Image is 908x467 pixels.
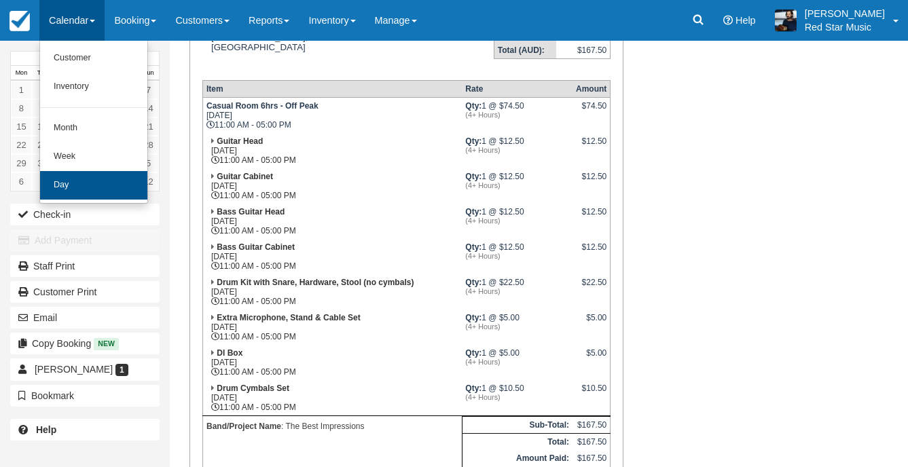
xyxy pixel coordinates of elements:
em: (4+ Hours) [465,146,569,154]
p: Red Star Music [805,20,885,34]
td: 1 @ $12.50 [462,133,573,168]
td: [DATE] 11:00 AM - 05:00 PM [202,97,462,133]
th: Amount [573,80,611,97]
td: [DATE] 11:00 AM - 05:00 PM [202,204,462,239]
td: 1 @ $5.00 [462,345,573,380]
td: [DATE] 11:00 AM - 05:00 PM [202,380,462,416]
img: A1 [775,10,797,31]
em: (4+ Hours) [465,181,569,189]
td: 1 @ $12.50 [462,168,573,204]
div: $5.00 [576,313,606,333]
strong: Bass Guitar Head [217,207,285,217]
td: $167.50 [573,433,611,450]
td: [DATE] 11:00 AM - 05:00 PM [202,239,462,274]
a: 14 [138,99,159,117]
div: $12.50 [576,172,606,192]
td: 1 @ $12.50 [462,204,573,239]
td: 1 @ $10.50 [462,380,573,416]
button: Email [10,307,160,329]
th: Mon [11,66,32,81]
strong: Extra Microphone, Stand & Cable Set [217,313,360,322]
td: $167.50 [556,42,611,59]
div: $10.50 [576,384,606,404]
p: : The Best Impressions [206,419,458,433]
td: $167.50 [573,450,611,466]
p: [PERSON_NAME] [805,7,885,20]
span: [PERSON_NAME] [35,364,113,375]
a: 5 [138,154,159,172]
strong: Guitar Head [217,136,263,146]
img: checkfront-main-nav-mini-logo.png [10,11,30,31]
strong: Qty [465,384,482,393]
span: 1 [115,364,128,376]
button: Add Payment [10,229,160,251]
span: Help [736,15,756,26]
td: [DATE] 11:00 AM - 05:00 PM [202,310,462,345]
a: 7 [138,81,159,99]
a: Month [40,114,147,143]
span: New [94,338,119,350]
td: [DATE] 11:00 AM - 05:00 PM [202,133,462,168]
em: (4+ Hours) [465,393,569,401]
div: $74.50 [576,101,606,122]
strong: Casual Room 6hrs - Off Peak [206,101,319,111]
strong: DI Box [217,348,242,358]
strong: Qty [465,242,482,252]
em: (4+ Hours) [465,217,569,225]
th: Tue [32,66,53,81]
th: Rate [462,80,573,97]
a: 15 [11,117,32,136]
a: 2 [32,81,53,99]
a: 21 [138,117,159,136]
th: Sub-Total: [462,416,573,433]
strong: Qty [465,207,482,217]
div: $22.50 [576,278,606,298]
div: $5.00 [576,348,606,369]
em: (4+ Hours) [465,111,569,119]
td: $167.50 [573,416,611,433]
a: Customer [40,44,147,73]
a: 12 [138,172,159,191]
strong: Drum Cymbals Set [217,384,289,393]
td: [DATE] 11:00 AM - 05:00 PM [202,274,462,310]
em: (4+ Hours) [465,358,569,366]
div: $12.50 [576,136,606,157]
a: Inventory [40,73,147,101]
th: Item [202,80,462,97]
strong: Guitar Cabinet [217,172,273,181]
strong: Qty [465,101,482,111]
a: 23 [32,136,53,154]
strong: Qty [465,136,482,146]
td: [DATE] 11:00 AM - 05:00 PM [202,168,462,204]
strong: Band/Project Name [206,422,281,431]
a: Help [10,419,160,441]
em: (4+ Hours) [465,252,569,260]
th: Total: [462,433,573,450]
a: 1 [11,81,32,99]
strong: Drum Kit with Snare, Hardware, Stool (no cymbals) [217,278,414,287]
strong: Bass Guitar Cabinet [217,242,295,252]
strong: Qty [465,172,482,181]
a: 30 [32,154,53,172]
a: Customer Print [10,281,160,303]
td: 1 @ $12.50 [462,239,573,274]
a: Day [40,171,147,200]
a: 7 [32,172,53,191]
div: $12.50 [576,242,606,263]
strong: Qty [465,313,482,322]
td: 1 @ $5.00 [462,310,573,345]
strong: Qty [465,278,482,287]
td: 1 @ $74.50 [462,97,573,133]
a: Staff Print [10,255,160,277]
button: Copy Booking New [10,333,160,354]
a: 8 [11,99,32,117]
a: 28 [138,136,159,154]
button: Check-in [10,204,160,225]
th: Amount Paid: [462,450,573,466]
td: [DATE] 11:00 AM - 05:00 PM [202,345,462,380]
strong: Qty [465,348,482,358]
a: 6 [11,172,32,191]
b: Help [36,424,56,435]
a: 29 [11,154,32,172]
a: [PERSON_NAME] 1 [10,358,160,380]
